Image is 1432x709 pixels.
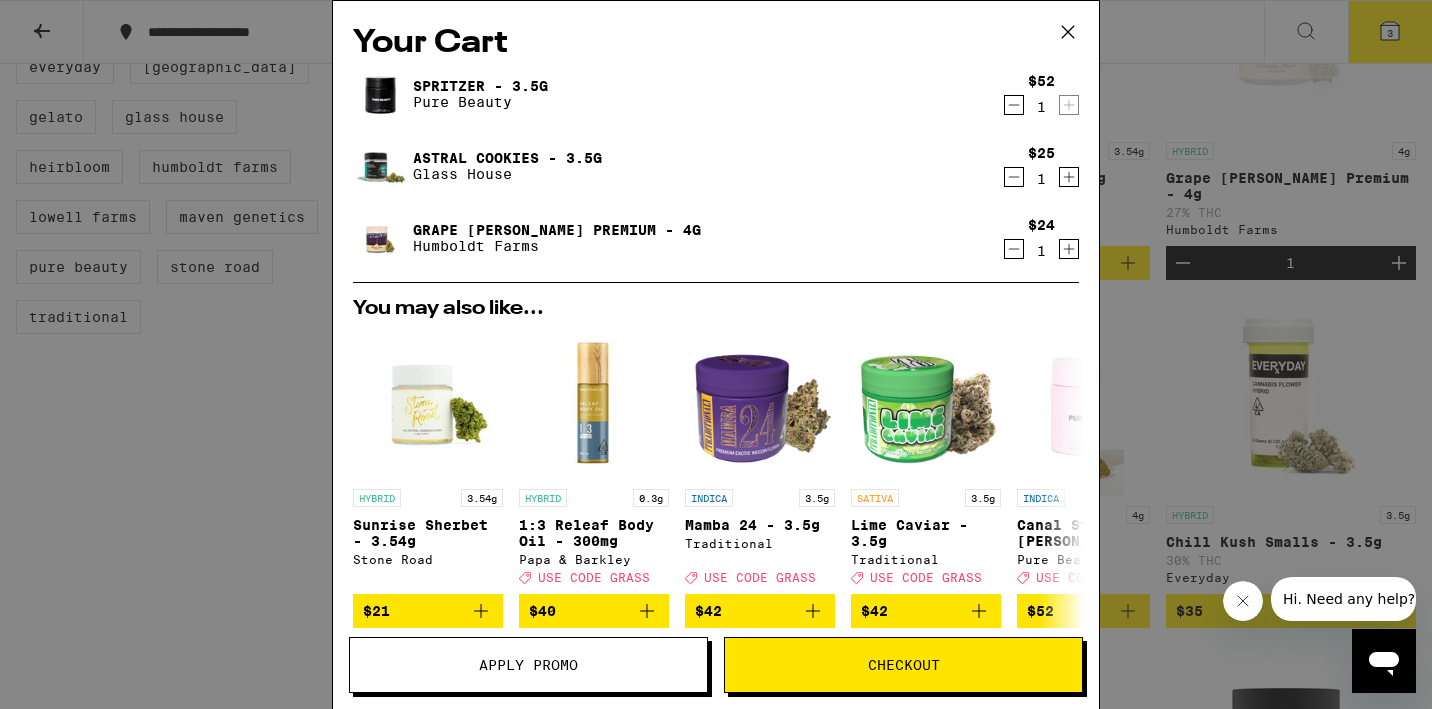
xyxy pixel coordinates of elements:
span: Checkout [868,658,940,672]
span: $40 [529,603,556,619]
div: $52 [1028,73,1055,89]
div: Stone Road [353,553,503,566]
button: Checkout [724,637,1083,693]
iframe: Close message [1223,581,1263,621]
button: Increment [1059,95,1079,115]
p: 3.5g [799,489,835,507]
p: 3.54g [461,489,503,507]
button: Add to bag [685,594,835,628]
p: 1:3 Releaf Body Oil - 300mg [519,517,669,549]
img: Spritzer - 3.5g [353,66,409,122]
iframe: Message from company [1271,577,1416,621]
h2: Your Cart [353,21,1079,66]
img: Traditional - Mamba 24 - 3.5g [685,329,835,479]
div: Traditional [685,537,835,550]
img: Traditional - Lime Caviar - 3.5g [851,329,1001,479]
p: 0.3g [633,489,669,507]
p: 3.5g [965,489,1001,507]
img: Pure Beauty - Canal St Runtz - 3.5g [1017,329,1167,479]
button: Add to bag [851,594,1001,628]
p: Humboldt Farms [413,238,701,254]
button: Decrement [1004,167,1024,187]
button: Add to bag [353,594,503,628]
a: Open page for 1:3 Releaf Body Oil - 300mg from Papa & Barkley [519,329,669,594]
button: Decrement [1004,239,1024,259]
div: Pure Beauty [1017,553,1167,566]
p: HYBRID [519,489,567,507]
a: Grape [PERSON_NAME] Premium - 4g [413,222,701,238]
button: Decrement [1004,95,1024,115]
img: Grape Runtz Premium - 4g [353,210,409,266]
span: $21 [363,603,390,619]
a: Open page for Mamba 24 - 3.5g from Traditional [685,329,835,594]
button: Increment [1059,239,1079,259]
iframe: Button to launch messaging window [1352,629,1416,693]
button: Add to bag [519,594,669,628]
span: USE CODE GRASS [870,571,982,584]
div: Papa & Barkley [519,553,669,566]
button: Increment [1059,167,1079,187]
a: Spritzer - 3.5g [413,78,548,94]
p: Canal St [PERSON_NAME] - 3.5g [1017,517,1167,549]
a: Astral Cookies - 3.5g [413,150,602,166]
p: Pure Beauty [413,94,548,110]
div: 1 [1028,99,1055,115]
a: Open page for Sunrise Sherbet - 3.54g from Stone Road [353,329,503,594]
div: 1 [1028,171,1055,187]
a: Open page for Lime Caviar - 3.5g from Traditional [851,329,1001,594]
img: Astral Cookies - 3.5g [353,138,409,194]
h2: You may also like... [353,299,1079,319]
a: Open page for Canal St Runtz - 3.5g from Pure Beauty [1017,329,1167,594]
span: USE CODE GRASS [704,571,816,584]
div: 1 [1028,243,1055,259]
p: Lime Caviar - 3.5g [851,517,1001,549]
div: $24 [1028,217,1055,233]
span: $42 [861,603,888,619]
div: $25 [1028,145,1055,161]
p: Sunrise Sherbet - 3.54g [353,517,503,549]
p: SATIVA [851,489,899,507]
p: INDICA [1017,489,1065,507]
span: $42 [695,603,722,619]
div: Traditional [851,553,1001,566]
span: $52 [1027,603,1054,619]
img: Papa & Barkley - 1:3 Releaf Body Oil - 300mg [519,329,669,479]
span: USE CODE GRASS [538,571,650,584]
span: USE CODE GRASS [1036,571,1148,584]
p: Glass House [413,166,602,182]
p: Mamba 24 - 3.5g [685,517,835,533]
img: Stone Road - Sunrise Sherbet - 3.54g [353,329,503,479]
span: Apply Promo [479,658,578,672]
button: Apply Promo [349,637,708,693]
button: Add to bag [1017,594,1167,628]
p: INDICA [685,489,733,507]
